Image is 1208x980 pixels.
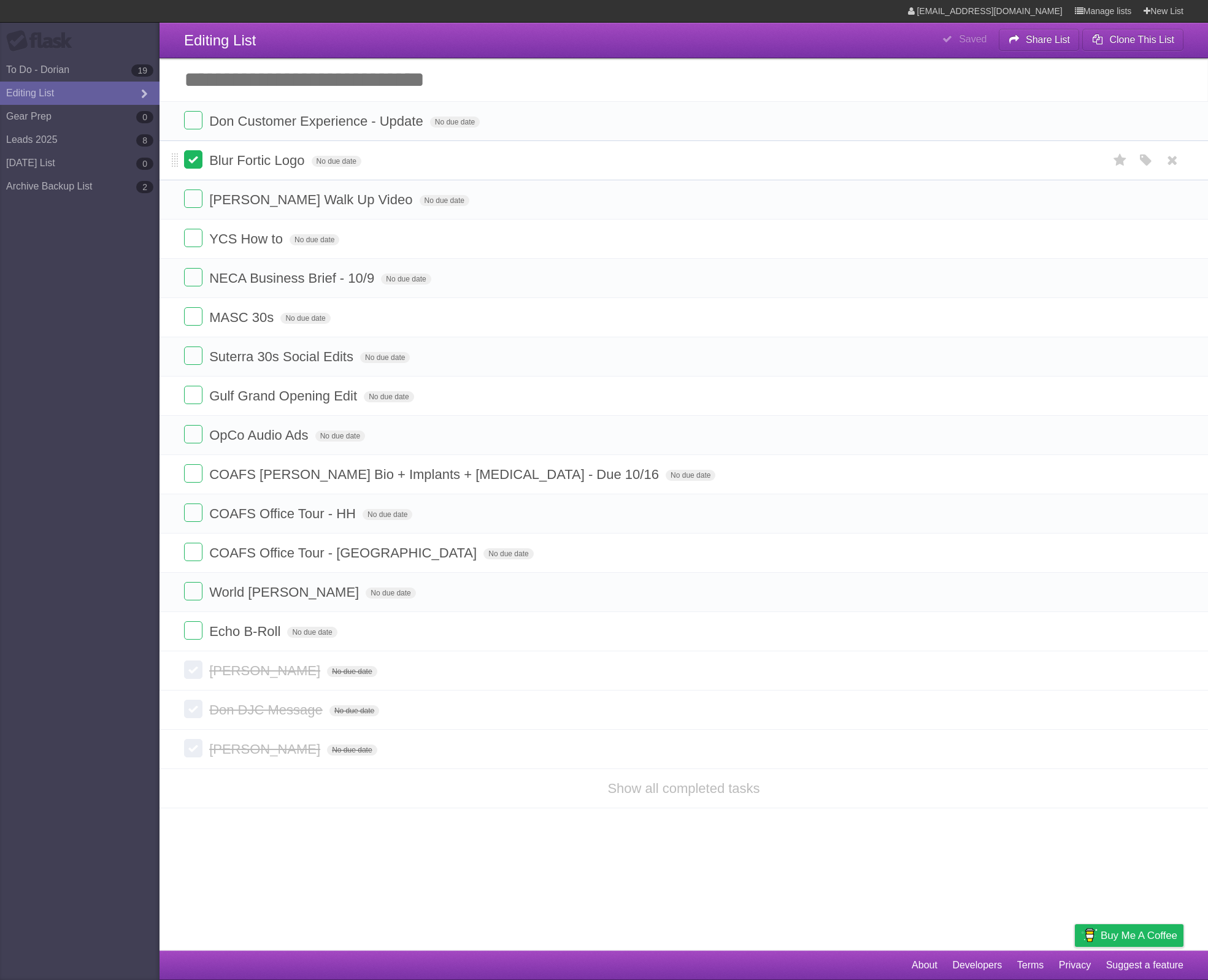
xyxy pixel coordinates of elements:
span: MASC 30s [209,310,277,325]
b: 8 [136,134,153,147]
b: Saved [959,34,987,44]
label: Done [184,268,202,286]
span: No due date [360,352,410,363]
label: Done [184,621,202,640]
label: Done [184,582,202,600]
label: Done [184,386,202,404]
span: No due date [381,274,431,285]
span: Echo B-Roll [209,624,283,639]
span: COAFS Office Tour - [GEOGRAPHIC_DATA] [209,545,480,561]
span: NECA Business Brief - 10/9 [209,270,377,286]
span: Gulf Grand Opening Edit [209,388,360,404]
span: No due date [420,195,469,206]
span: No due date [329,705,379,716]
span: No due date [280,313,330,324]
b: 19 [131,64,153,77]
span: Don Customer Experience - Update [209,113,426,129]
span: [PERSON_NAME] [209,663,323,678]
label: Done [184,700,202,718]
label: Done [184,425,202,443]
b: 2 [136,181,153,193]
span: [PERSON_NAME] [209,741,323,757]
span: OpCo Audio Ads [209,427,311,443]
span: No due date [366,588,415,599]
button: Clone This List [1082,29,1183,51]
a: Privacy [1059,954,1091,977]
label: Done [184,543,202,561]
img: Buy me a coffee [1081,925,1098,946]
span: COAFS Office Tour - HH [209,506,359,521]
span: No due date [327,745,377,756]
span: Suterra 30s Social Edits [209,349,356,364]
span: COAFS [PERSON_NAME] Bio + Implants + [MEDICAL_DATA] - Due 10/16 [209,467,662,482]
b: Share List [1026,34,1070,45]
label: Done [184,189,202,208]
span: [PERSON_NAME] Walk Up Video [209,192,415,207]
a: Suggest a feature [1106,954,1183,977]
span: YCS How to [209,231,286,247]
label: Star task [1109,150,1132,170]
label: Done [184,111,202,129]
b: Clone This List [1109,34,1174,45]
label: Done [184,307,202,326]
span: No due date [312,156,361,167]
label: Done [184,150,202,169]
span: Blur Fortic Logo [209,153,307,168]
label: Done [184,346,202,365]
a: Show all completed tasks [607,781,760,796]
span: Buy me a coffee [1101,925,1177,946]
span: No due date [327,666,377,677]
a: Buy me a coffee [1075,924,1183,947]
label: Done [184,503,202,522]
span: No due date [666,470,715,481]
b: 0 [136,158,153,170]
span: No due date [483,548,533,559]
span: No due date [430,117,480,128]
span: Don DJC Message [209,702,326,718]
label: Done [184,660,202,679]
label: Done [184,229,202,247]
span: Editing List [184,32,256,48]
label: Done [184,464,202,483]
span: No due date [290,234,339,245]
a: Developers [952,954,1002,977]
span: No due date [364,391,414,402]
button: Share List [999,29,1080,51]
span: No due date [363,509,412,520]
a: About [912,954,937,977]
label: Done [184,739,202,757]
span: No due date [287,627,337,638]
span: No due date [315,431,365,442]
a: Terms [1017,954,1044,977]
b: 0 [136,111,153,123]
div: Flask [6,30,80,52]
span: World [PERSON_NAME] [209,584,362,600]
